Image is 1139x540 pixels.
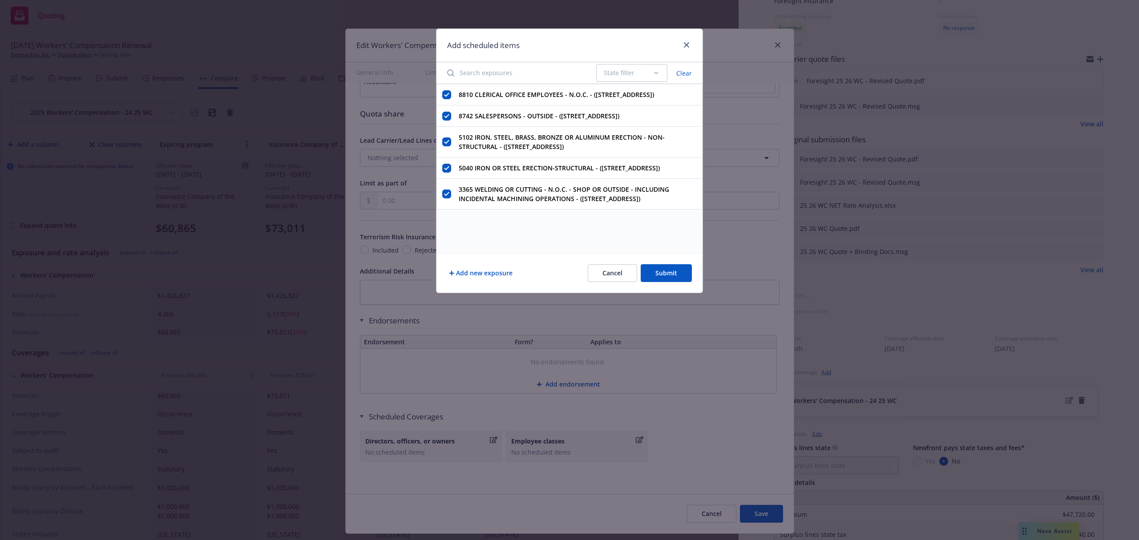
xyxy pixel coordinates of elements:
[459,90,654,99] strong: 8810 CLERICAL OFFICE EMPLOYEES - N.O.C. - ([STREET_ADDRESS])
[442,64,591,82] input: Search exposures
[459,133,665,151] strong: 5102 IRON, STEEL, BRASS, BRONZE OR ALUMINUM ERECTION - NON-STRUCTURAL - ([STREET_ADDRESS])
[459,164,660,172] strong: 5040 IRON OR STEEL ERECTION-STRUCTURAL - ([STREET_ADDRESS])
[671,67,697,79] button: Clear
[681,40,692,50] a: close
[459,112,619,120] strong: 8742 SALESPERSONS - OUTSIDE - ([STREET_ADDRESS])
[588,264,637,282] button: Cancel
[459,185,669,203] strong: 3365 WELDING OR CUTTING - N.O.C. - SHOP OR OUTSIDE - INCLUDING INCIDENTAL MACHINING OPERATIONS - ...
[447,264,514,282] button: Add new exposure
[447,40,520,51] h1: Add scheduled items
[604,69,653,77] div: State filter
[641,264,692,282] button: Submit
